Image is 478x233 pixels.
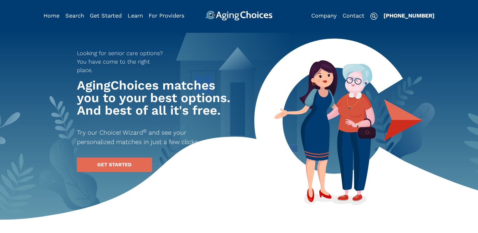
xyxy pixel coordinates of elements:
[143,128,147,134] sup: ©
[77,128,222,147] p: Try our Choice! Wizard and see your personalized matches in just a few clicks.
[206,11,272,21] img: AgingChoices
[77,158,152,172] a: GET STARTED
[65,11,84,21] div: Popover trigger
[43,12,59,19] a: Home
[77,79,233,117] h1: AgingChoices matches you to your best options. And best of all it's free.
[343,12,364,19] a: Contact
[90,12,122,19] a: Get Started
[77,49,167,74] p: Looking for senior care options? You have come to the right place.
[311,12,337,19] a: Company
[65,12,84,19] a: Search
[384,12,435,19] a: [PHONE_NUMBER]
[128,12,143,19] a: Learn
[149,12,184,19] a: For Providers
[370,13,378,20] img: search-icon.svg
